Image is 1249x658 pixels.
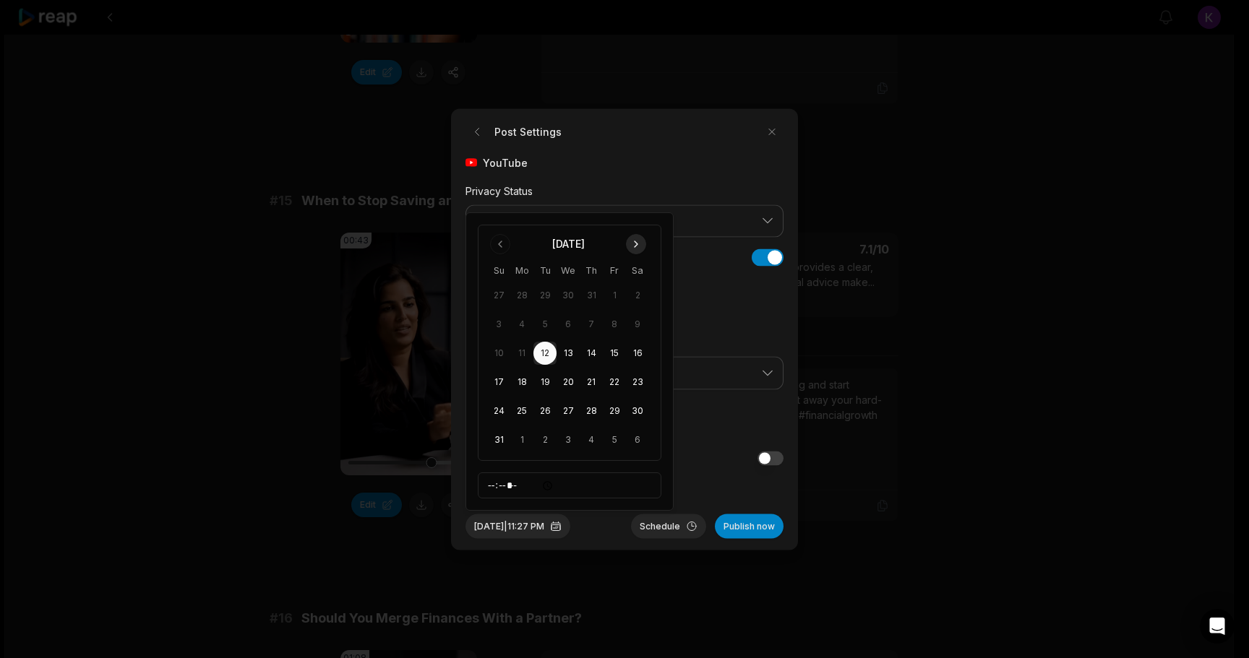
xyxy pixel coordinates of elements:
th: Monday [510,263,533,278]
label: Privacy Status [465,184,533,196]
button: 26 [533,399,557,423]
button: 6 [626,428,649,451]
button: 14 [580,342,603,365]
button: 16 [626,342,649,365]
th: Saturday [626,263,649,278]
th: Wednesday [557,263,580,278]
button: 25 [510,399,533,423]
button: 13 [557,342,580,365]
h2: Post Settings [465,120,562,143]
button: 15 [603,342,626,365]
button: 28 [580,399,603,423]
button: [DATE]|11:27 PM [465,514,570,538]
button: Go to next month [626,234,646,254]
button: 22 [603,371,626,394]
button: 1 [510,428,533,451]
button: 12 [533,342,557,365]
button: 30 [626,399,649,423]
th: Tuesday [533,263,557,278]
button: 2 [533,428,557,451]
span: YouTube [483,155,528,170]
button: 27 [557,399,580,423]
button: Schedule [631,514,706,538]
th: Sunday [487,263,510,278]
button: Go to previous month [490,234,510,254]
button: 17 [487,371,510,394]
button: 4 [580,428,603,451]
button: 20 [557,371,580,394]
button: 31 [487,428,510,451]
th: Friday [603,263,626,278]
button: Publish now [715,514,784,538]
button: 29 [603,399,626,423]
div: [DATE] [552,237,585,251]
button: 5 [603,428,626,451]
button: 3 [557,428,580,451]
button: 19 [533,371,557,394]
button: 21 [580,371,603,394]
button: 23 [626,371,649,394]
button: 18 [510,371,533,394]
button: 24 [487,399,510,423]
button: Public [465,204,784,238]
th: Thursday [580,263,603,278]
